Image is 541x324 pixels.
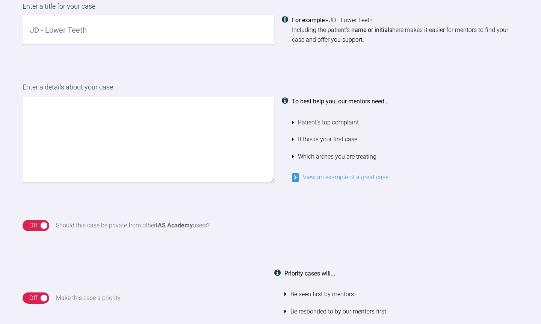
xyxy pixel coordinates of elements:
[292,174,388,181] a: View an example of a great case
[29,221,37,230] div: Off
[284,270,335,277] strong: Priority cases will...
[292,98,389,105] strong: To best help you, our mentors need...
[292,148,518,165] li: Which arches you are treating
[284,286,518,303] li: Be seen first by mentors
[56,293,121,303] div: Make this case a priority
[23,15,274,44] input: JD - Lower Teeth
[156,222,193,229] strong: IAS Academy
[351,26,392,33] strong: name or initials
[292,131,518,148] li: If this is your first case
[56,221,210,230] div: Should this case be private from other users?
[292,15,518,44] div: 'JD - Lower Teeth'. Including the patient's here makes it easier for mentors to find your case an...
[292,17,328,24] strong: For example -
[23,82,518,97] label: Enter a details about your case
[23,1,518,16] label: Enter a title for your case
[292,114,518,131] li: Patient's top complaint
[29,293,37,303] div: Off
[284,303,518,320] li: Be responded to by our mentors first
